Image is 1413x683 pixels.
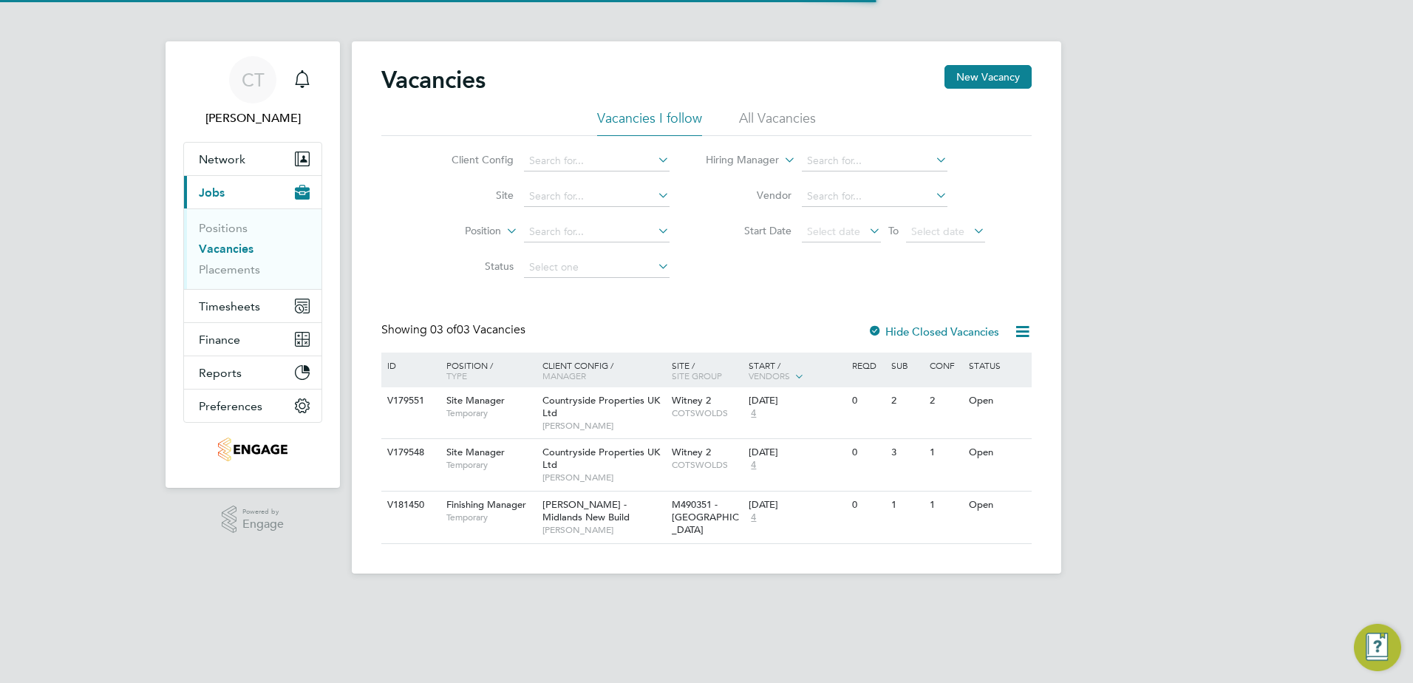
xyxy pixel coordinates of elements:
[926,439,964,466] div: 1
[911,225,964,238] span: Select date
[199,333,240,347] span: Finance
[802,151,947,171] input: Search for...
[868,324,999,339] label: Hide Closed Vacancies
[888,492,926,519] div: 1
[672,459,742,471] span: COTSWOLDS
[739,109,816,136] li: All Vacancies
[524,222,670,242] input: Search for...
[694,153,779,168] label: Hiring Manager
[184,143,321,175] button: Network
[926,387,964,415] div: 2
[242,70,265,89] span: CT
[749,395,845,407] div: [DATE]
[199,262,260,276] a: Placements
[706,188,791,202] label: Vendor
[166,41,340,488] nav: Main navigation
[542,370,586,381] span: Manager
[430,322,525,337] span: 03 Vacancies
[435,353,539,388] div: Position /
[749,459,758,472] span: 4
[926,492,964,519] div: 1
[384,492,435,519] div: V181450
[381,65,486,95] h2: Vacancies
[668,353,746,388] div: Site /
[672,498,739,536] span: M490351 - [GEOGRAPHIC_DATA]
[199,299,260,313] span: Timesheets
[384,353,435,378] div: ID
[199,399,262,413] span: Preferences
[384,439,435,466] div: V179548
[183,56,322,127] a: CT[PERSON_NAME]
[848,353,887,378] div: Reqd
[542,446,660,471] span: Countryside Properties UK Ltd
[965,492,1029,519] div: Open
[524,186,670,207] input: Search for...
[749,407,758,420] span: 4
[416,224,501,239] label: Position
[446,459,535,471] span: Temporary
[384,387,435,415] div: V179551
[446,370,467,381] span: Type
[542,472,664,483] span: [PERSON_NAME]
[965,387,1029,415] div: Open
[542,420,664,432] span: [PERSON_NAME]
[926,353,964,378] div: Conf
[199,186,225,200] span: Jobs
[184,176,321,208] button: Jobs
[706,224,791,237] label: Start Date
[888,353,926,378] div: Sub
[199,242,253,256] a: Vacancies
[888,387,926,415] div: 2
[672,370,722,381] span: Site Group
[184,390,321,422] button: Preferences
[446,446,505,458] span: Site Manager
[242,506,284,518] span: Powered by
[184,208,321,289] div: Jobs
[446,407,535,419] span: Temporary
[199,221,248,235] a: Positions
[888,439,926,466] div: 3
[672,394,711,407] span: Witney 2
[848,492,887,519] div: 0
[672,407,742,419] span: COTSWOLDS
[965,439,1029,466] div: Open
[184,356,321,389] button: Reports
[184,323,321,356] button: Finance
[749,446,845,459] div: [DATE]
[807,225,860,238] span: Select date
[524,151,670,171] input: Search for...
[965,353,1029,378] div: Status
[848,387,887,415] div: 0
[802,186,947,207] input: Search for...
[597,109,702,136] li: Vacancies I follow
[884,221,903,240] span: To
[446,498,526,511] span: Finishing Manager
[749,499,845,512] div: [DATE]
[745,353,848,390] div: Start /
[183,109,322,127] span: Chloe Taquin
[429,153,514,166] label: Client Config
[222,506,285,534] a: Powered byEngage
[183,438,322,461] a: Go to home page
[242,518,284,531] span: Engage
[1354,624,1401,671] button: Engage Resource Center
[381,322,528,338] div: Showing
[672,446,711,458] span: Witney 2
[749,370,790,381] span: Vendors
[199,152,245,166] span: Network
[542,394,660,419] span: Countryside Properties UK Ltd
[446,394,505,407] span: Site Manager
[429,188,514,202] label: Site
[446,512,535,523] span: Temporary
[944,65,1032,89] button: New Vacancy
[542,498,630,523] span: [PERSON_NAME] - Midlands New Build
[524,257,670,278] input: Select one
[539,353,668,388] div: Client Config /
[199,366,242,380] span: Reports
[749,512,758,524] span: 4
[218,438,287,461] img: thornbaker-logo-retina.png
[848,439,887,466] div: 0
[429,259,514,273] label: Status
[542,524,664,536] span: [PERSON_NAME]
[430,322,457,337] span: 03 of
